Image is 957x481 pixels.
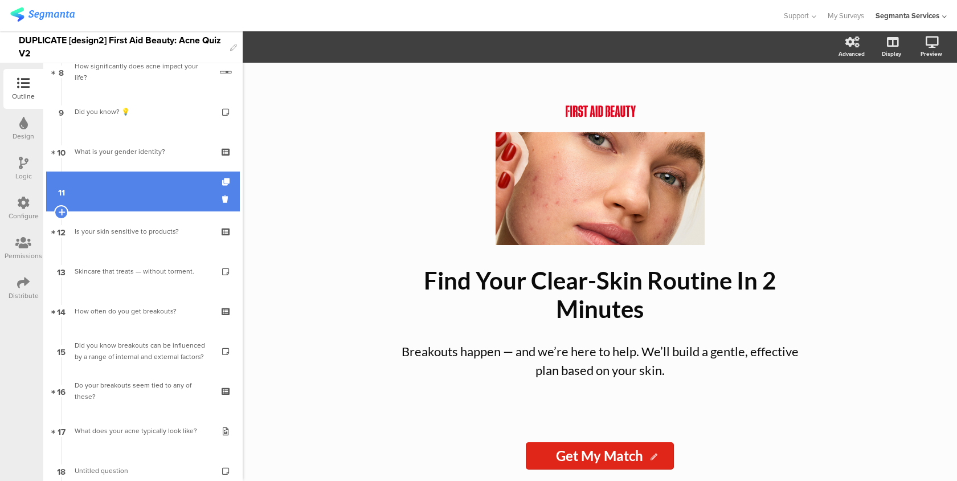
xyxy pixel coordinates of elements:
[9,291,39,301] div: Distribute
[222,178,232,186] i: Duplicate
[46,411,240,451] a: 17 What does your acne typically look like?
[75,146,211,157] div: What is your gender identity?
[400,342,799,380] p: Breakouts happen — and we’re here to help. We’ll build a gentle, effective plan based on your skin.
[57,305,66,317] span: 14
[57,265,66,278] span: 13
[75,425,211,437] div: What does your acne typically look like?
[389,266,811,323] p: Find Your Clear-Skin Routine In 2 Minutes
[75,226,211,237] div: Is your skin sensitive to products?
[13,131,34,141] div: Design
[57,385,66,397] span: 16
[46,132,240,172] a: 10 What is your gender identity?
[75,380,211,402] div: Do your breakouts seem tied to any of these?
[46,331,240,371] a: 15 Did you know breakouts can be influenced by a range of internal and external factors?
[75,340,211,362] div: Did you know breakouts can be influenced by a range of internal and external factors?
[75,305,211,317] div: How often do you get breakouts?
[46,251,240,291] a: 13 Skincare that treats — without torment.
[9,211,39,221] div: Configure
[46,172,240,211] a: 11
[921,50,942,58] div: Preview
[59,105,64,118] span: 9
[46,371,240,411] a: 16 Do your breakouts seem tied to any of these?
[58,185,65,198] span: 11
[15,171,32,181] div: Logic
[5,251,42,261] div: Permissions
[57,225,66,238] span: 12
[57,464,66,477] span: 18
[75,106,211,117] div: Did you know? 💡
[75,466,128,476] span: Untitled question
[46,211,240,251] a: 12 Is your skin sensitive to products?
[46,52,240,92] a: 8 How significantly does acne impact your life?
[46,291,240,331] a: 14 How often do you get breakouts?
[222,194,232,205] i: Delete
[57,345,66,357] span: 15
[46,92,240,132] a: 9 Did you know? 💡
[12,91,35,101] div: Outline
[75,266,211,277] div: Skincare that treats — without torment.
[882,50,901,58] div: Display
[57,145,66,158] span: 10
[10,7,75,22] img: segmanta logo
[839,50,865,58] div: Advanced
[526,442,674,470] input: Start
[19,31,224,63] div: DUPLICATE [design2] First Aid Beauty: Acne Quiz V2
[784,10,809,21] span: Support
[59,66,64,78] span: 8
[58,425,66,437] span: 17
[75,60,211,83] div: How significantly does acne impact your life?
[876,10,939,21] div: Segmanta Services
